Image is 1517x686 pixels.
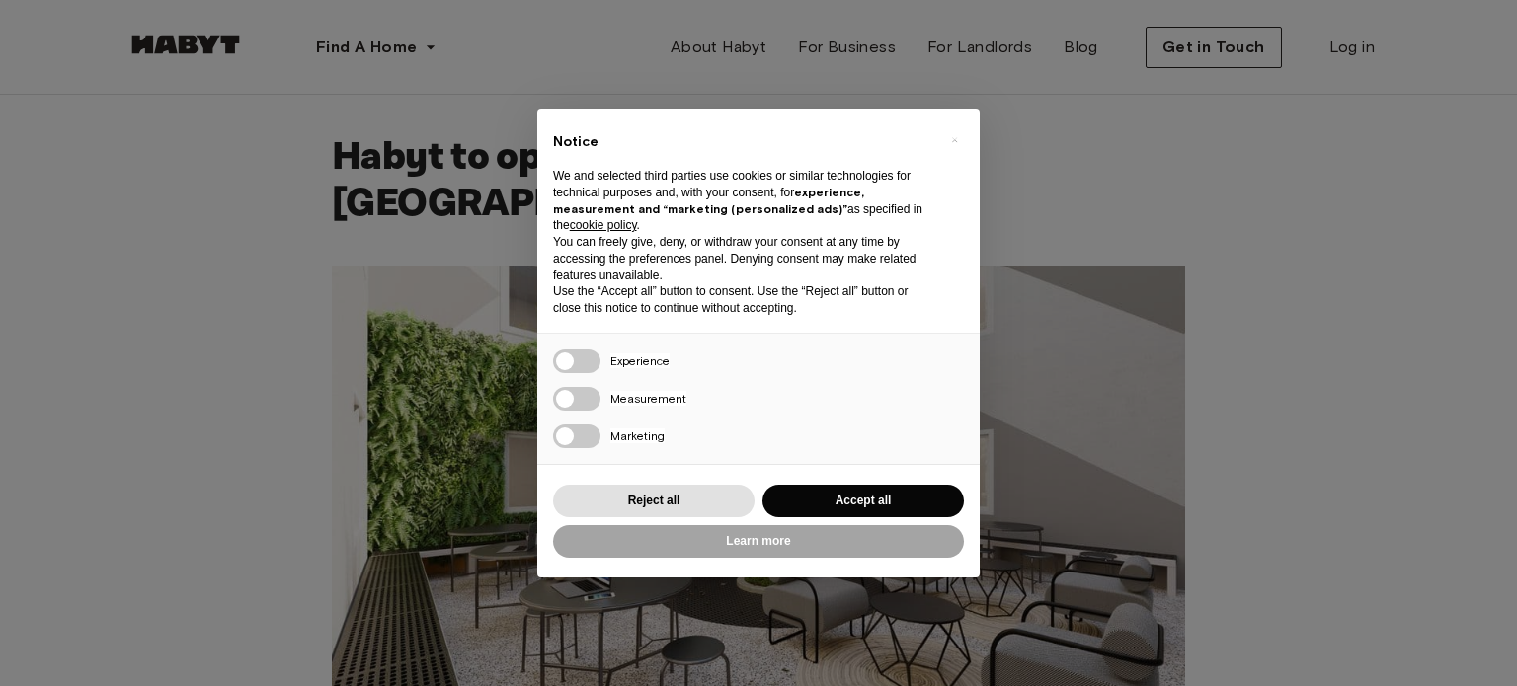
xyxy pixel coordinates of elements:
[553,234,932,283] p: You can freely give, deny, or withdraw your consent at any time by accessing the preferences pane...
[553,132,932,152] h2: Notice
[553,168,932,234] p: We and selected third parties use cookies or similar technologies for technical purposes and, wit...
[553,283,932,317] p: Use the “Accept all” button to consent. Use the “Reject all” button or close this notice to conti...
[610,428,665,443] span: Marketing
[938,124,970,156] button: Close this notice
[951,128,958,152] span: ×
[553,185,864,216] strong: experience, measurement and “marketing (personalized ads)”
[610,353,670,368] span: Experience
[570,218,637,232] a: cookie policy
[553,525,964,558] button: Learn more
[762,485,964,517] button: Accept all
[553,485,755,517] button: Reject all
[610,391,686,406] span: Measurement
